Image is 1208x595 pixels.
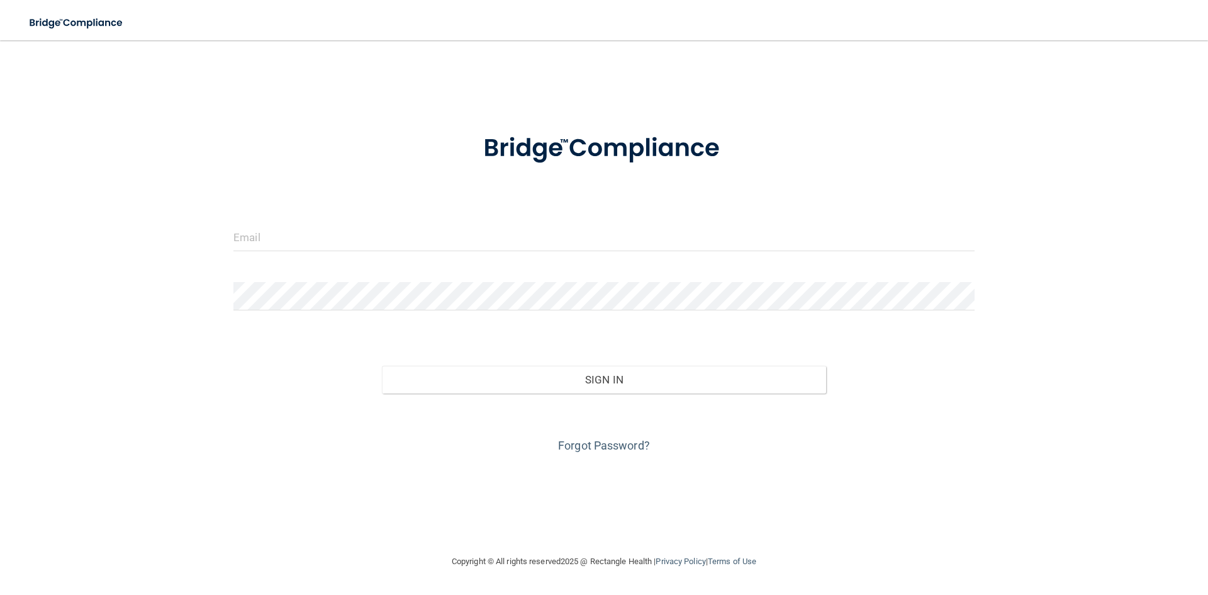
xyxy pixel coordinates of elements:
[19,10,135,36] img: bridge_compliance_login_screen.278c3ca4.svg
[558,439,650,452] a: Forgot Password?
[382,366,827,394] button: Sign In
[656,557,705,566] a: Privacy Policy
[708,557,756,566] a: Terms of Use
[457,116,751,181] img: bridge_compliance_login_screen.278c3ca4.svg
[233,223,975,251] input: Email
[374,541,834,582] div: Copyright © All rights reserved 2025 @ Rectangle Health | |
